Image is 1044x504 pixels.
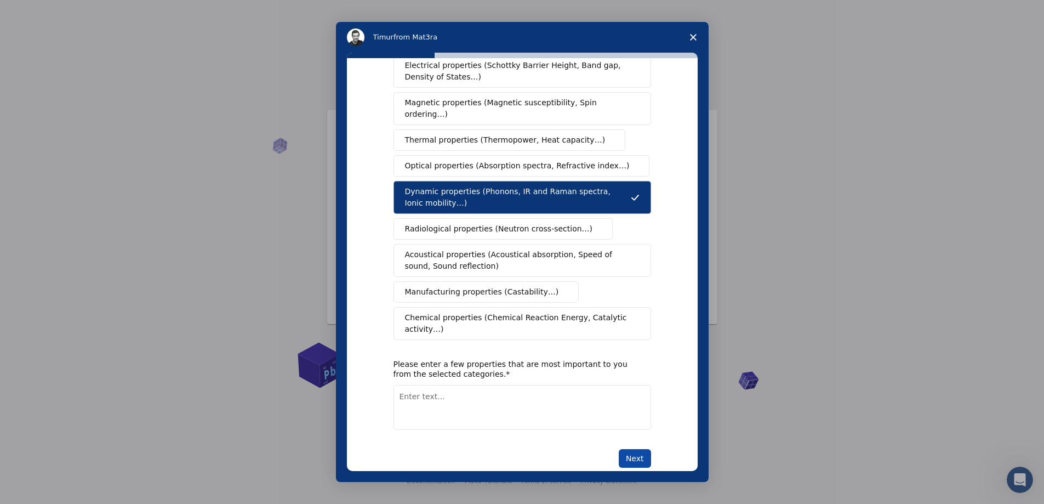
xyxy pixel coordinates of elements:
[405,134,606,146] span: Thermal properties (Thermopower, Heat capacity…)
[347,29,364,46] img: Profile image for Timur
[405,286,559,298] span: Manufacturing properties (Castability…)
[405,160,630,172] span: Optical properties (Absorption spectra, Refractive index…)
[405,186,631,209] span: Dynamic properties (Phonons, IR and Raman spectra, Ionic mobility…)
[393,307,651,340] button: Chemical properties (Chemical Reaction Energy, Catalytic activity…)
[393,129,626,151] button: Thermal properties (Thermopower, Heat capacity…)
[619,449,651,468] button: Next
[678,22,709,53] span: Close survey
[393,359,635,379] div: Please enter a few properties that are most important to you from the selected categories.
[393,92,651,125] button: Magnetic properties (Magnetic susceptibility, Spin ordering…)
[405,249,633,272] span: Acoustical properties (Acoustical absorption, Speed of sound, Sound reflection)
[393,385,651,430] textarea: Enter text...
[393,181,651,214] button: Dynamic properties (Phonons, IR and Raman spectra, Ionic mobility…)
[405,60,633,83] span: Electrical properties (Schottky Barrier Height, Band gap, Density of States…)
[393,155,650,177] button: Optical properties (Absorption spectra, Refractive index…)
[373,33,393,41] span: Timur
[405,223,593,235] span: Radiological properties (Neutron cross-section…)
[393,33,437,41] span: from Mat3ra
[405,312,632,335] span: Chemical properties (Chemical Reaction Energy, Catalytic activity…)
[393,281,579,303] button: Manufacturing properties (Castability…)
[22,8,56,18] span: Destek
[393,218,613,240] button: Radiological properties (Neutron cross-section…)
[393,244,651,277] button: Acoustical properties (Acoustical absorption, Speed of sound, Sound reflection)
[405,97,631,120] span: Magnetic properties (Magnetic susceptibility, Spin ordering…)
[393,55,651,88] button: Electrical properties (Schottky Barrier Height, Band gap, Density of States…)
